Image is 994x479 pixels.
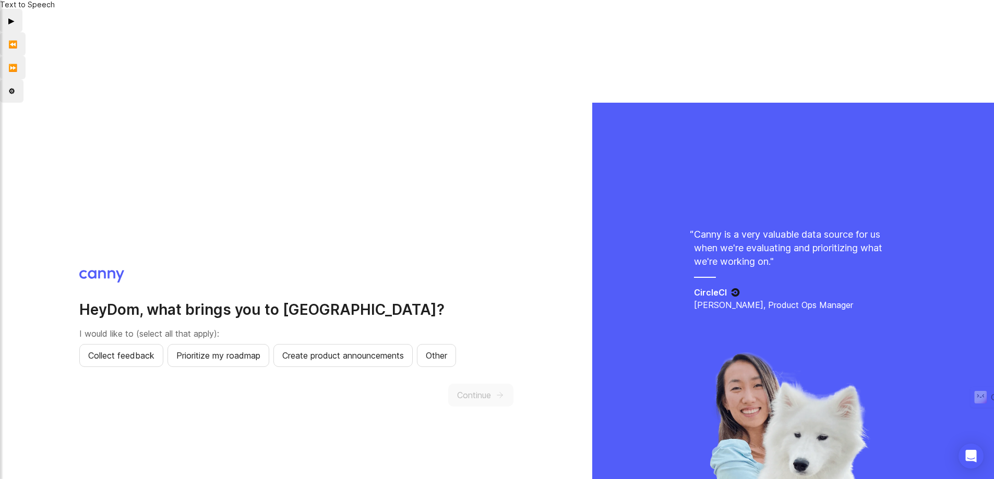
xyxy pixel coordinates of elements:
[79,327,513,340] p: I would like to (select all that apply):
[79,270,125,283] img: Canny logo
[417,344,456,367] button: Other
[88,349,154,362] span: Collect feedback
[448,384,513,407] button: Continue
[176,349,260,362] span: Prioritize my roadmap
[426,349,447,362] span: Other
[273,344,413,367] button: Create product announcements
[694,286,727,299] h5: CircleCI
[457,389,491,401] span: Continue
[959,444,984,469] div: Open Intercom Messenger
[79,344,163,367] button: Collect feedback
[282,349,404,362] span: Create product announcements
[731,288,740,297] img: CircleCI logo
[167,344,269,367] button: Prioritize my roadmap
[694,299,892,311] p: [PERSON_NAME], Product Ops Manager
[79,300,513,319] h2: Hey Dom , what brings you to [GEOGRAPHIC_DATA]?
[694,228,892,268] p: Canny is a very valuable data source for us when we're evaluating and prioritizing what we're wor...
